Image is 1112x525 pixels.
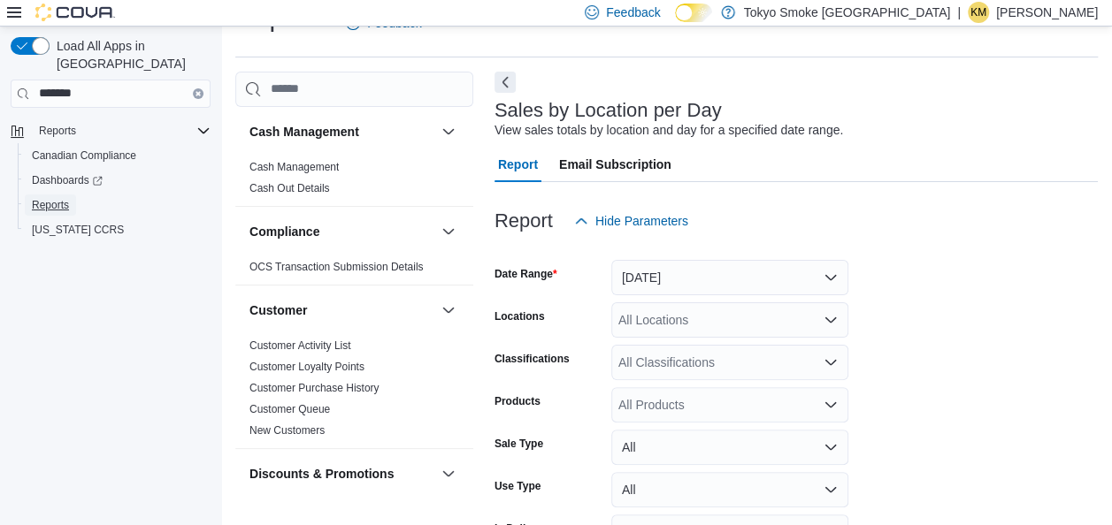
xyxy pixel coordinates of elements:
[35,4,115,21] img: Cova
[235,335,473,448] div: Customer
[32,148,136,163] span: Canadian Compliance
[50,37,211,72] span: Load All Apps in [GEOGRAPHIC_DATA]
[495,267,557,281] label: Date Range
[18,168,218,193] a: Dashboards
[249,261,424,273] a: OCS Transaction Submission Details
[39,124,76,138] span: Reports
[249,339,351,353] span: Customer Activity List
[495,100,722,121] h3: Sales by Location per Day
[249,123,359,141] h3: Cash Management
[249,160,339,174] span: Cash Management
[996,2,1098,23] p: [PERSON_NAME]
[249,381,380,395] span: Customer Purchase History
[25,170,110,191] a: Dashboards
[249,223,434,240] button: Compliance
[495,437,543,451] label: Sale Type
[611,472,848,507] button: All
[495,352,570,366] label: Classifications
[606,4,660,21] span: Feedback
[32,198,69,212] span: Reports
[495,210,553,232] h3: Report
[495,72,516,93] button: Next
[18,143,218,168] button: Canadian Compliance
[824,313,838,327] button: Open list of options
[249,161,339,173] a: Cash Management
[438,121,459,142] button: Cash Management
[824,398,838,412] button: Open list of options
[249,402,330,416] span: Customer Queue
[32,120,211,141] span: Reports
[249,339,351,352] a: Customer Activity List
[249,301,434,319] button: Customer
[25,170,211,191] span: Dashboards
[249,260,424,274] span: OCS Transaction Submission Details
[249,301,307,319] h3: Customer
[675,22,676,23] span: Dark Mode
[32,173,103,187] span: Dashboards
[235,256,473,285] div: Compliance
[675,4,712,22] input: Dark Mode
[249,181,330,195] span: Cash Out Details
[193,88,203,99] button: Clear input
[824,355,838,369] button: Open list of options
[249,424,325,437] a: New Customers
[249,465,434,483] button: Discounts & Promotions
[235,156,473,206] div: Cash Management
[25,219,211,240] span: Washington CCRS
[495,309,545,323] label: Locations
[495,394,541,408] label: Products
[438,300,459,321] button: Customer
[249,465,394,483] h3: Discounts & Promotions
[567,203,695,239] button: Hide Parameters
[11,111,211,288] nav: Complex example
[438,463,459,484] button: Discounts & Promotions
[25,194,211,216] span: Reports
[249,223,319,240] h3: Compliance
[970,2,986,23] span: KM
[498,147,538,182] span: Report
[249,403,330,415] a: Customer Queue
[495,121,843,140] div: View sales totals by location and day for a specified date range.
[25,194,76,216] a: Reports
[957,2,961,23] p: |
[595,212,688,230] span: Hide Parameters
[744,2,951,23] p: Tokyo Smoke [GEOGRAPHIC_DATA]
[249,361,364,373] a: Customer Loyalty Points
[495,479,541,493] label: Use Type
[32,120,83,141] button: Reports
[249,182,330,194] a: Cash Out Details
[559,147,671,182] span: Email Subscription
[25,145,143,166] a: Canadian Compliance
[18,193,218,217] button: Reports
[968,2,989,23] div: Krista Maitland
[18,217,218,242] button: [US_STATE] CCRS
[611,430,848,465] button: All
[249,123,434,141] button: Cash Management
[25,145,211,166] span: Canadian Compliance
[249,360,364,374] span: Customer Loyalty Points
[611,260,848,295] button: [DATE]
[249,423,325,437] span: New Customers
[249,382,380,394] a: Customer Purchase History
[438,221,459,242] button: Compliance
[25,219,131,240] a: [US_STATE] CCRS
[4,118,218,143] button: Reports
[32,223,124,237] span: [US_STATE] CCRS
